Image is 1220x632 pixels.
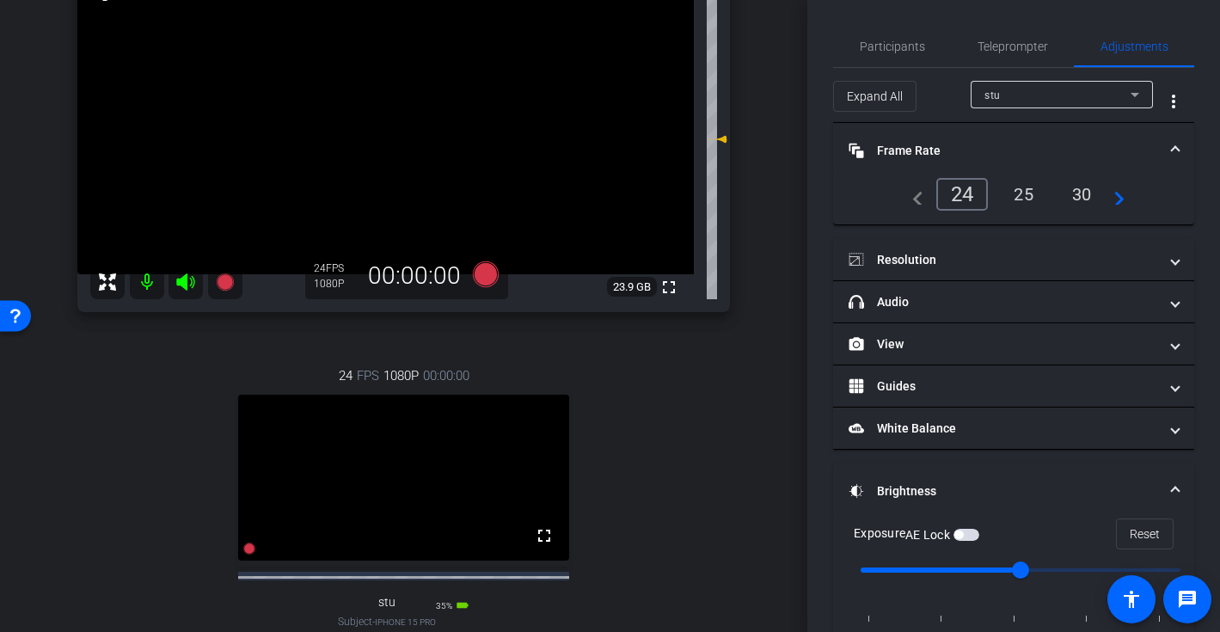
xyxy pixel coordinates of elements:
[375,617,436,627] span: iPhone 15 Pro
[659,277,679,298] mat-icon: fullscreen
[860,40,925,52] span: Participants
[849,251,1158,269] mat-panel-title: Resolution
[357,261,472,291] div: 00:00:00
[372,616,375,628] span: -
[1104,184,1125,205] mat-icon: navigate_next
[436,601,452,611] span: 35%
[1163,91,1184,112] mat-icon: more_vert
[423,366,469,385] span: 00:00:00
[978,40,1048,52] span: Teleprompter
[326,262,344,274] span: FPS
[849,482,1158,500] mat-panel-title: Brightness
[314,261,357,275] div: 24
[1153,81,1194,122] button: More Options for Adjustments Panel
[833,281,1194,322] mat-expansion-panel-header: Audio
[833,365,1194,407] mat-expansion-panel-header: Guides
[1100,40,1168,52] span: Adjustments
[357,366,379,385] span: FPS
[378,595,395,610] span: stu
[314,277,357,291] div: 1080P
[339,366,353,385] span: 24
[833,323,1194,365] mat-expansion-panel-header: View
[833,239,1194,280] mat-expansion-panel-header: Resolution
[833,408,1194,449] mat-expansion-panel-header: White Balance
[833,123,1194,178] mat-expansion-panel-header: Frame Rate
[607,277,657,298] span: 23.9 GB
[905,526,953,543] label: AE Lock
[854,525,979,543] div: Exposure
[984,89,1001,101] span: stu
[903,184,923,205] mat-icon: navigate_before
[847,80,903,113] span: Expand All
[833,463,1194,518] mat-expansion-panel-header: Brightness
[1116,518,1174,549] button: Reset
[456,598,469,612] mat-icon: battery_std
[833,81,917,112] button: Expand All
[707,129,727,150] mat-icon: 0 dB
[849,335,1158,353] mat-panel-title: View
[338,614,436,629] span: Subject
[383,366,419,385] span: 1080P
[534,525,555,546] mat-icon: fullscreen
[1059,180,1105,209] div: 30
[1177,589,1198,610] mat-icon: message
[849,142,1158,160] mat-panel-title: Frame Rate
[936,178,989,211] div: 24
[1121,589,1142,610] mat-icon: accessibility
[849,377,1158,396] mat-panel-title: Guides
[1001,180,1046,209] div: 25
[849,420,1158,438] mat-panel-title: White Balance
[833,178,1194,224] div: Frame Rate
[849,293,1158,311] mat-panel-title: Audio
[1130,518,1160,550] span: Reset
